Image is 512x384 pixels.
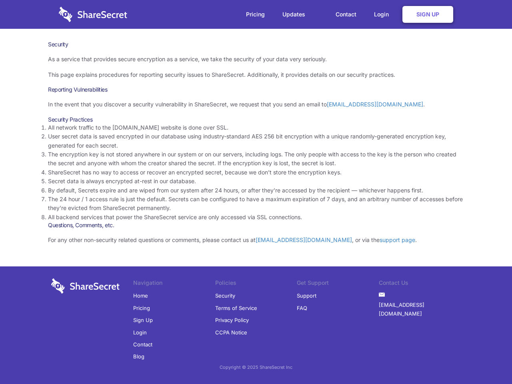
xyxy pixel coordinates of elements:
[133,314,153,326] a: Sign Up
[133,326,147,338] a: Login
[48,100,464,109] p: In the event that you discover a security vulnerability in ShareSecret, we request that you send ...
[48,86,464,93] h3: Reporting Vulnerabilities
[48,55,464,64] p: As a service that provides secure encryption as a service, we take the security of your data very...
[402,6,453,23] a: Sign Up
[48,168,464,177] li: ShareSecret has no way to access or recover an encrypted secret, because we don’t store the encry...
[379,299,461,320] a: [EMAIL_ADDRESS][DOMAIN_NAME]
[366,2,401,27] a: Login
[328,2,364,27] a: Contact
[297,278,379,290] li: Get Support
[133,290,148,302] a: Home
[327,101,423,108] a: [EMAIL_ADDRESS][DOMAIN_NAME]
[133,350,144,362] a: Blog
[48,123,464,132] li: All network traffic to the [DOMAIN_NAME] website is done over SSL.
[48,132,464,150] li: User secret data is saved encrypted in our database using industry-standard AES 256 bit encryptio...
[380,236,415,243] a: support page
[48,70,464,79] p: This page explains procedures for reporting security issues to ShareSecret. Additionally, it prov...
[48,150,464,168] li: The encryption key is not stored anywhere in our system or on our servers, including logs. The on...
[256,236,352,243] a: [EMAIL_ADDRESS][DOMAIN_NAME]
[215,302,257,314] a: Terms of Service
[48,177,464,186] li: Secret data is always encrypted at-rest in our database.
[215,290,235,302] a: Security
[379,278,461,290] li: Contact Us
[238,2,273,27] a: Pricing
[133,302,150,314] a: Pricing
[215,278,297,290] li: Policies
[297,290,316,302] a: Support
[215,326,247,338] a: CCPA Notice
[48,236,464,244] p: For any other non-security related questions or comments, please contact us at , or via the .
[215,314,249,326] a: Privacy Policy
[48,195,464,213] li: The 24 hour / 1 access rule is just the default. Secrets can be configured to have a maximum expi...
[48,213,464,222] li: All backend services that power the ShareSecret service are only accessed via SSL connections.
[48,222,464,229] h3: Questions, Comments, etc.
[48,186,464,195] li: By default, Secrets expire and are wiped from our system after 24 hours, or after they’re accesse...
[133,338,152,350] a: Contact
[59,7,127,22] img: logo-wordmark-white-trans-d4663122ce5f474addd5e946df7df03e33cb6a1c49d2221995e7729f52c070b2.svg
[48,116,464,123] h3: Security Practices
[51,278,120,294] img: logo-wordmark-white-trans-d4663122ce5f474addd5e946df7df03e33cb6a1c49d2221995e7729f52c070b2.svg
[297,302,307,314] a: FAQ
[133,278,215,290] li: Navigation
[48,41,464,48] h1: Security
